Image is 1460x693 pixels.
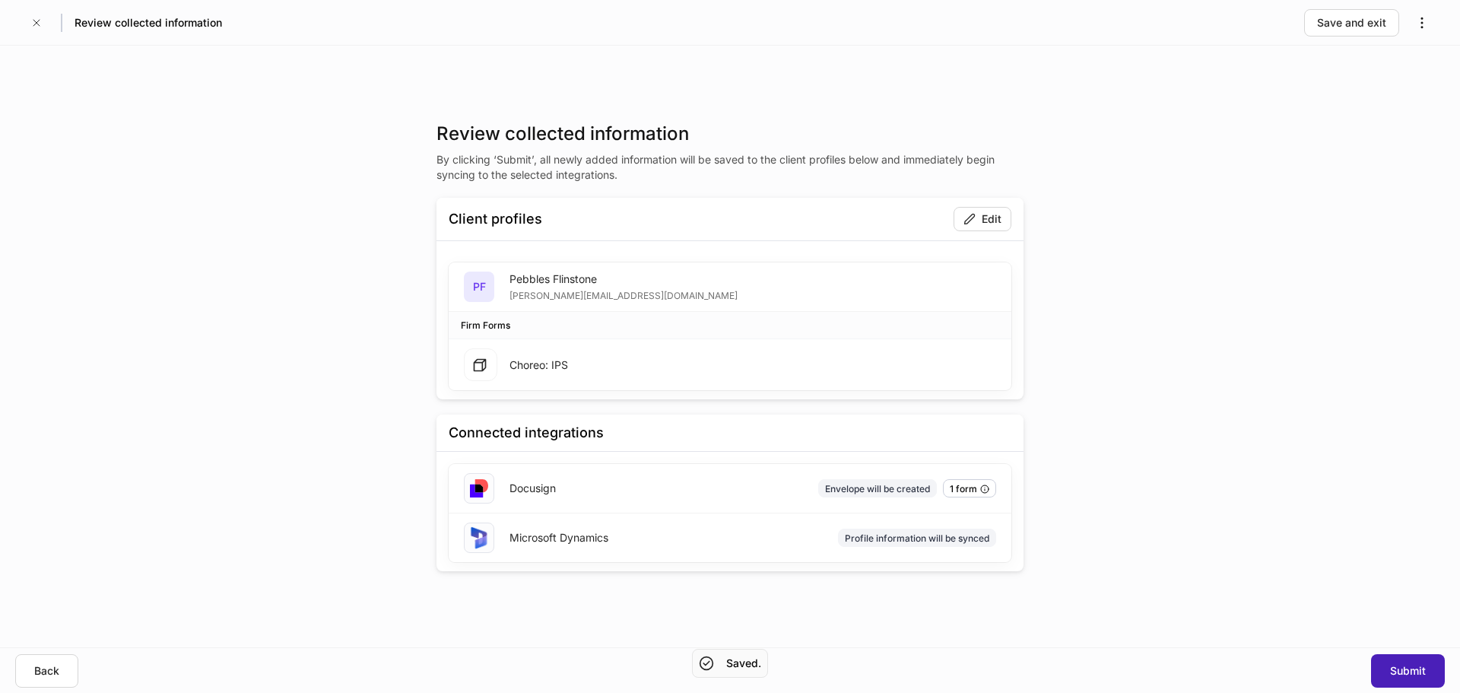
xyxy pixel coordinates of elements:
button: Edit [954,207,1011,231]
div: [PERSON_NAME][EMAIL_ADDRESS][DOMAIN_NAME] [509,287,738,302]
div: 1 form [950,482,989,496]
h5: Review collected information [75,15,222,30]
p: By clicking ‘Submit’, all newly added information will be saved to the client profiles below and ... [436,152,1024,183]
div: Client profiles [449,210,542,228]
h3: Review collected information [436,122,1024,146]
div: Choreo: IPS [509,358,568,373]
div: Firm Forms [461,318,510,332]
h5: Saved. [726,656,761,671]
div: Save and exit [1317,15,1386,30]
div: Connected integrations [449,424,604,442]
div: Edit [982,211,1001,227]
div: Back [34,663,59,679]
img: sIOyOZvWb5kUEAwh5D03bPzsWHrUXBSdsWHDhg8Ma8+nBQBvlija69eFAv+snJUCyn8AqO+ElBnIpgMAAAAASUVORK5CYII= [467,526,491,550]
button: Save and exit [1304,9,1399,37]
div: Pebbles Flinstone [509,272,738,287]
div: Microsoft Dynamics [509,530,608,545]
button: Submit [1371,654,1445,688]
div: Submit [1390,663,1426,679]
div: Profile information will be synced [845,531,989,545]
div: Envelope will be created [825,482,930,496]
div: Docusign [509,481,556,496]
button: Back [15,654,78,688]
h5: PF [473,279,486,294]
